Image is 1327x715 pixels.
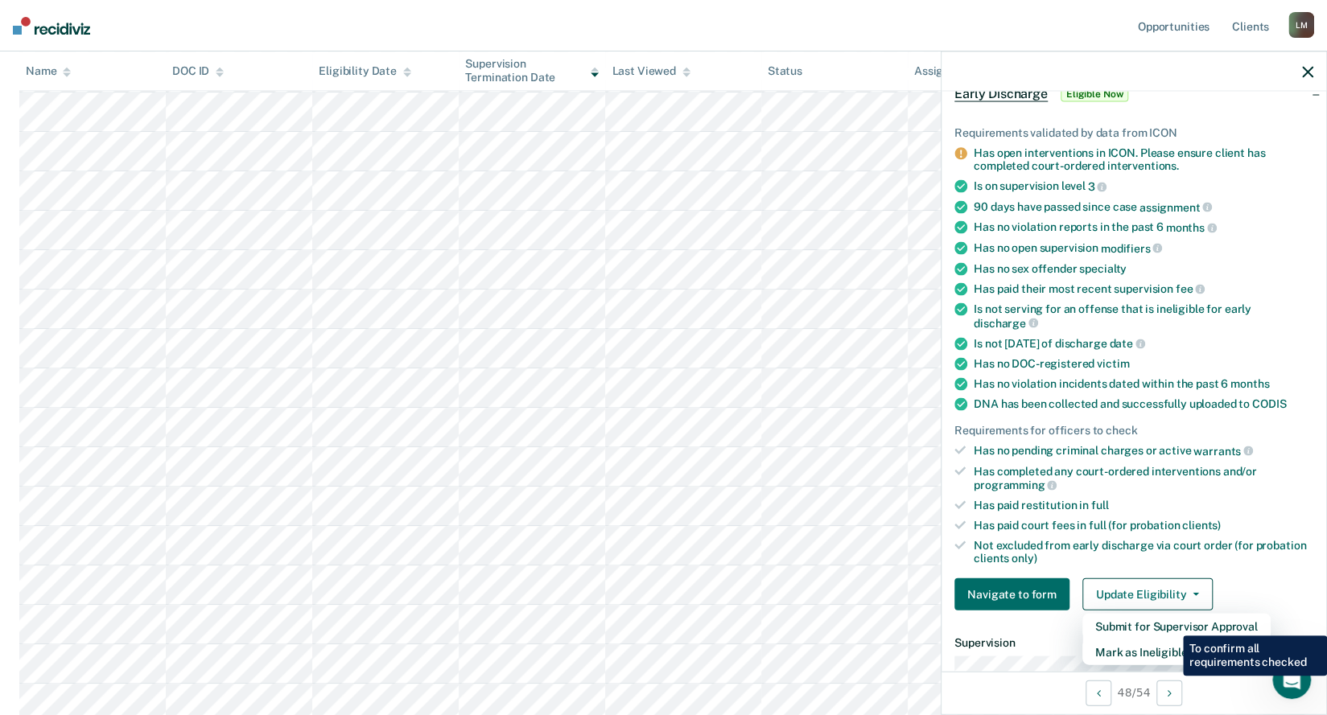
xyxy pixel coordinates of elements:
div: Has no violation reports in the past 6 [974,220,1313,235]
button: Submit for Supervisor Approval [1082,614,1271,639]
span: date [1109,337,1144,350]
span: fee [1176,282,1205,295]
div: Assigned to [914,64,990,78]
span: victim [1097,357,1129,370]
div: Is on supervision level [974,179,1313,194]
span: discharge [974,316,1038,329]
div: Is not serving for an offense that is ineligible for early [974,302,1313,330]
button: Update Eligibility [1082,578,1213,610]
span: specialty [1079,261,1127,274]
button: Mark as Ineligible [1082,639,1271,665]
div: DOC ID [172,64,224,78]
div: Has no sex offender [974,261,1313,275]
button: Next Opportunity [1156,680,1182,705]
a: Navigate to form link [954,578,1076,610]
img: Recidiviz [13,17,90,35]
button: Navigate to form [954,578,1069,610]
span: CODIS [1252,397,1286,410]
div: Has completed any court-ordered interventions and/or [974,464,1313,491]
div: Has open interventions in ICON. Please ensure client has completed court-ordered interventions. [974,146,1313,173]
span: programming [974,479,1057,491]
span: months [1230,377,1269,390]
button: Previous Opportunity [1086,680,1111,705]
span: full [1091,499,1108,512]
div: Is not [DATE] of discharge [974,336,1313,351]
div: Supervision Termination Date [465,57,599,84]
span: Eligible Now [1061,85,1129,101]
div: Name [26,64,71,78]
div: Not excluded from early discharge via court order (for probation clients [974,538,1313,565]
div: Requirements validated by data from ICON [954,125,1313,139]
div: DNA has been collected and successfully uploaded to [974,397,1313,411]
div: Requirements for officers to check [954,424,1313,438]
span: 3 [1088,180,1107,193]
div: L M [1288,12,1314,38]
div: 90 days have passed since case [974,199,1313,214]
span: Early Discharge [954,85,1048,101]
div: Has paid court fees in full (for probation [974,518,1313,532]
div: Has no violation incidents dated within the past 6 [974,377,1313,391]
span: months [1166,221,1217,234]
span: modifiers [1101,241,1163,254]
div: Has no DOC-registered [974,357,1313,371]
div: Has paid their most recent supervision [974,281,1313,296]
div: Early DischargeEligible Now [942,68,1326,119]
div: Has no pending criminal charges or active [974,444,1313,458]
span: clients) [1182,518,1221,531]
iframe: Intercom live chat [1272,660,1311,699]
dt: Supervision [954,636,1313,650]
span: only) [1012,552,1036,565]
div: Has paid restitution in [974,499,1313,512]
span: warrants [1193,444,1253,457]
div: 48 / 54 [942,671,1326,713]
div: Status [768,64,802,78]
div: Last Viewed [612,64,690,78]
div: Eligibility Date [319,64,411,78]
span: assignment [1139,200,1212,213]
div: Has no open supervision [974,241,1313,256]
